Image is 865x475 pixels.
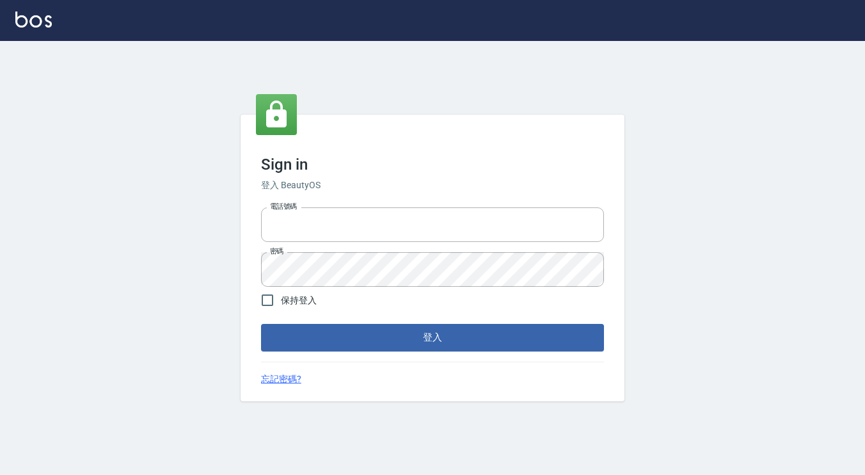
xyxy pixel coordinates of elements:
img: Logo [15,12,52,28]
h6: 登入 BeautyOS [261,179,604,192]
span: 保持登入 [281,294,317,307]
label: 密碼 [270,246,283,256]
button: 登入 [261,324,604,351]
a: 忘記密碼? [261,373,301,386]
label: 電話號碼 [270,202,297,211]
h3: Sign in [261,156,604,173]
